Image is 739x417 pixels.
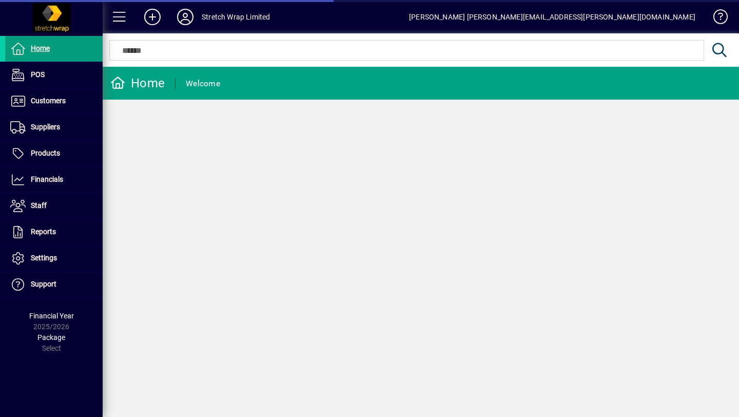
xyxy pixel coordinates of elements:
a: Staff [5,193,103,219]
span: Customers [31,97,66,105]
a: Customers [5,88,103,114]
a: Financials [5,167,103,193]
span: Financial Year [29,312,74,320]
a: Products [5,141,103,166]
span: Support [31,280,56,288]
button: Profile [169,8,202,26]
span: Products [31,149,60,157]
a: Suppliers [5,115,103,140]
button: Add [136,8,169,26]
div: Home [110,75,165,91]
span: POS [31,70,45,79]
div: [PERSON_NAME] [PERSON_NAME][EMAIL_ADDRESS][PERSON_NAME][DOMAIN_NAME] [409,9,695,25]
a: Reports [5,219,103,245]
a: Knowledge Base [706,2,726,35]
span: Suppliers [31,123,60,131]
span: Home [31,44,50,52]
span: Financials [31,175,63,183]
div: Stretch Wrap Limited [202,9,270,25]
span: Reports [31,228,56,236]
a: Support [5,272,103,297]
span: Settings [31,254,57,262]
a: POS [5,62,103,88]
span: Package [37,333,65,342]
span: Staff [31,201,47,210]
div: Welcome [186,75,220,92]
a: Settings [5,245,103,271]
